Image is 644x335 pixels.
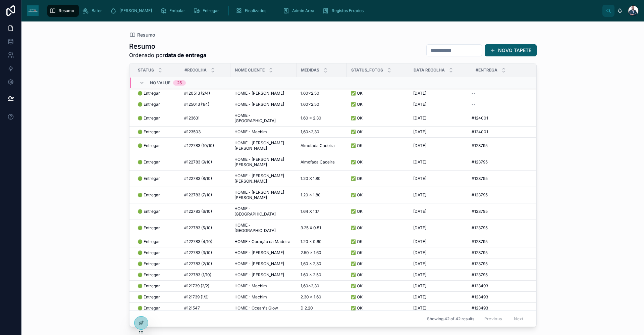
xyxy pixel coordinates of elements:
[351,192,405,198] a: ✅ OK
[138,250,176,255] a: 🟢 Entregar
[351,102,405,107] a: ✅ OK
[184,102,209,107] span: #125013 (1/4)
[234,102,284,107] span: HOMIE - [PERSON_NAME]
[301,176,343,181] a: 1.20 X 1.80
[138,283,176,289] a: 🟢 Entregar
[184,225,226,231] a: #122783 (5/10)
[351,115,405,121] a: ✅ OK
[351,272,405,278] a: ✅ OK
[184,250,212,255] span: #122783 (3/10)
[472,192,528,198] a: #123795
[413,209,426,214] span: [DATE]
[413,250,467,255] a: [DATE]
[281,5,319,17] a: Admin Area
[138,129,160,135] span: 🟢 Entregar
[413,305,426,311] span: [DATE]
[413,176,467,181] a: [DATE]
[351,176,363,181] span: ✅ OK
[234,261,292,267] a: HOMIE - [PERSON_NAME]
[184,305,200,311] span: #121547
[234,91,284,96] span: HOMIE - [PERSON_NAME]
[301,272,343,278] a: 1.60 x 2.50
[234,157,292,167] a: HOMIE - [PERSON_NAME] [PERSON_NAME]
[413,91,467,96] a: [DATE]
[234,239,292,244] a: HOMIE - Coração da Madeira
[472,129,488,135] span: #124001
[234,140,292,151] span: HOMIE - [PERSON_NAME] [PERSON_NAME]
[351,209,405,214] a: ✅ OK
[413,225,426,231] span: [DATE]
[177,80,182,86] div: 25
[472,272,488,278] span: #123795
[472,143,528,148] a: #123795
[119,8,152,13] span: [PERSON_NAME]
[351,115,363,121] span: ✅ OK
[351,294,405,300] a: ✅ OK
[138,272,160,278] span: 🟢 Entregar
[301,143,335,148] span: Almofada Cadeira
[351,305,363,311] span: ✅ OK
[301,283,343,289] a: 1,60×2,30
[472,115,528,121] a: #124001
[351,67,383,73] span: Status_Fotos
[184,143,214,148] span: #122783 (10/10)
[138,209,176,214] a: 🟢 Entregar
[138,102,176,107] a: 🟢 Entregar
[234,294,267,300] span: HOMIE - Machim
[427,316,474,322] span: Showing 42 of 42 results
[203,8,219,13] span: Entregar
[413,159,426,165] span: [DATE]
[472,129,528,135] a: #124001
[351,283,405,289] a: ✅ OK
[301,159,335,165] span: Almofada Cadeira
[351,143,405,148] a: ✅ OK
[351,209,363,214] span: ✅ OK
[138,115,160,121] span: 🟢 Entregar
[472,159,488,165] span: #123795
[184,176,226,181] a: #122783 (8/10)
[301,176,321,181] span: 1.20 X 1.80
[234,129,292,135] a: HOMIE - Machim
[234,294,292,300] a: HOMIE - Machim
[184,192,226,198] a: #122783 (7/10)
[138,294,176,300] a: 🟢 Entregar
[184,192,212,198] span: #122783 (7/10)
[165,52,206,58] strong: data de entrega
[234,173,292,184] a: HOMIE - [PERSON_NAME] [PERSON_NAME]
[413,261,426,267] span: [DATE]
[301,192,321,198] span: 1.20 x 1.80
[413,143,467,148] a: [DATE]
[138,294,160,300] span: 🟢 Entregar
[138,91,160,96] span: 🟢 Entregar
[184,294,209,300] span: #121739 (1/2)
[413,305,467,311] a: [DATE]
[234,283,267,289] span: HOMIE - Machim
[184,294,226,300] a: #121739 (1/2)
[137,32,155,38] span: Resumo
[472,102,528,107] a: --
[301,91,343,96] a: 1.60×2.50
[184,305,226,311] a: #121547
[413,250,426,255] span: [DATE]
[138,283,160,289] span: 🟢 Entregar
[301,305,343,311] a: D 2.20
[138,159,160,165] span: 🟢 Entregar
[301,294,343,300] a: 2.30 x 1.60
[234,261,284,267] span: HOMIE - [PERSON_NAME]
[351,91,363,96] span: ✅ OK
[413,239,467,244] a: [DATE]
[472,250,488,255] span: #123795
[472,115,488,121] span: #124001
[234,206,292,217] span: HOMIE - [GEOGRAPHIC_DATA]
[413,225,467,231] a: [DATE]
[138,91,176,96] a: 🟢 Entregar
[138,192,176,198] a: 🟢 Entregar
[184,115,226,121] a: #123631
[472,209,528,214] a: #123795
[235,67,265,73] span: Nome Cliente
[301,305,313,311] span: D 2.20
[413,91,426,96] span: [DATE]
[138,143,160,148] span: 🟢 Entregar
[59,8,74,13] span: Resumo
[351,294,363,300] span: ✅ OK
